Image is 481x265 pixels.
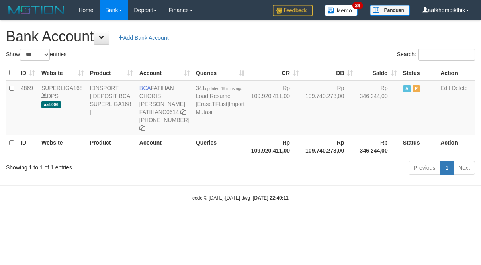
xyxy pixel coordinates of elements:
a: SUPERLIGA168 [41,85,83,91]
td: Rp 346.244,00 [356,80,399,135]
th: Rp 346.244,00 [356,135,399,158]
td: 4869 [18,80,38,135]
a: EraseTFList [197,101,227,107]
a: Copy FATIHANC0614 to clipboard [180,109,186,115]
a: Delete [452,85,467,91]
strong: [DATE] 22:40:11 [253,195,289,201]
th: Queries [193,135,248,158]
th: Website [38,135,87,158]
a: Resume [210,93,231,99]
a: FATIHANC0614 [139,109,179,115]
td: DPS [38,80,87,135]
th: Rp 109.740.273,00 [302,135,356,158]
span: Paused [413,85,420,92]
span: 341 [196,85,242,91]
th: Product [87,135,136,158]
span: | | | [196,85,244,115]
th: Rp 109.920.411,00 [248,135,302,158]
h1: Bank Account [6,29,475,45]
a: 1 [440,161,454,175]
td: FATIHAN CHORIS [PERSON_NAME] [PHONE_NUMBER] [136,80,193,135]
a: Add Bank Account [113,31,174,45]
th: Action [437,65,475,80]
label: Show entries [6,49,66,61]
th: Account: activate to sort column ascending [136,65,193,80]
small: code © [DATE]-[DATE] dwg | [192,195,289,201]
input: Search: [418,49,475,61]
td: IDNSPORT [ DEPOSIT BCA SUPERLIGA168 ] [87,80,136,135]
img: Button%20Memo.svg [325,5,358,16]
span: Active [403,85,411,92]
td: Rp 109.740.273,00 [302,80,356,135]
td: Rp 109.920.411,00 [248,80,302,135]
a: Edit [440,85,450,91]
a: Load [196,93,208,99]
th: Website: activate to sort column ascending [38,65,87,80]
th: Status [400,135,437,158]
a: Previous [409,161,440,175]
img: Feedback.jpg [273,5,313,16]
th: CR: activate to sort column ascending [248,65,302,80]
th: Status [400,65,437,80]
a: Next [453,161,475,175]
img: panduan.png [370,5,410,16]
th: DB: activate to sort column ascending [302,65,356,80]
span: aaf-006 [41,101,61,108]
th: Queries: activate to sort column ascending [193,65,248,80]
a: Import Mutasi [196,101,244,115]
select: Showentries [20,49,50,61]
span: updated 48 mins ago [205,86,242,91]
img: MOTION_logo.png [6,4,66,16]
a: Copy 4062281727 to clipboard [139,125,145,131]
span: BCA [139,85,151,91]
th: ID [18,135,38,158]
th: Action [437,135,475,158]
th: Saldo: activate to sort column ascending [356,65,399,80]
th: ID: activate to sort column ascending [18,65,38,80]
th: Account [136,135,193,158]
label: Search: [397,49,475,61]
span: 34 [352,2,363,9]
div: Showing 1 to 1 of 1 entries [6,160,194,171]
th: Product: activate to sort column ascending [87,65,136,80]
